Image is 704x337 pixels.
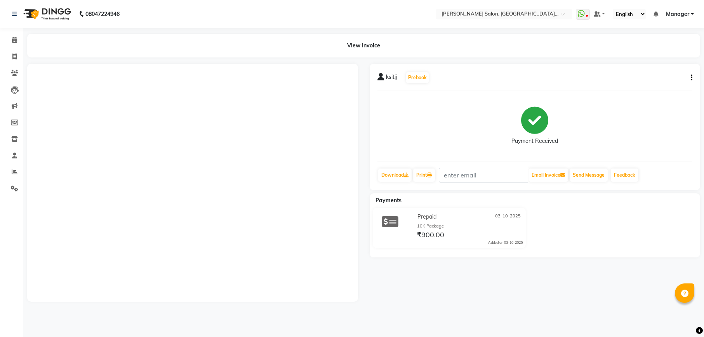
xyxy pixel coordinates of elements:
[528,168,568,182] button: Email Invoice
[488,240,523,245] div: Added on 03-10-2025
[85,3,120,25] b: 08047224946
[20,3,73,25] img: logo
[570,168,608,182] button: Send Message
[495,213,521,221] span: 03-10-2025
[406,72,429,83] button: Prebook
[671,306,696,329] iframe: chat widget
[611,168,638,182] a: Feedback
[511,137,558,145] div: Payment Received
[27,34,700,57] div: View Invoice
[378,168,412,182] a: Download
[666,10,689,18] span: Manager
[417,223,523,229] div: 10K Package
[417,230,444,241] span: ₹900.00
[439,168,528,182] input: enter email
[413,168,435,182] a: Print
[375,197,402,204] span: Payments
[417,213,436,221] span: Prepaid
[386,73,397,84] span: ksitij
